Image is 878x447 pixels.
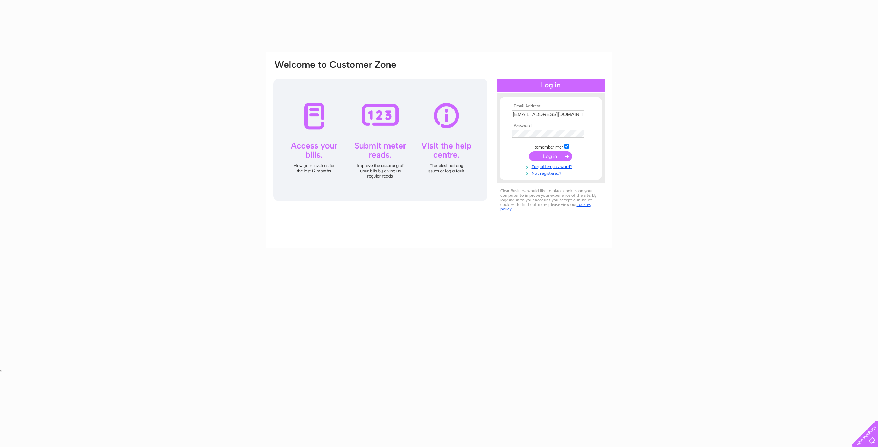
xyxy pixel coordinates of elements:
[497,185,605,215] div: Clear Business would like to place cookies on your computer to improve your experience of the sit...
[512,163,591,170] a: Forgotten password?
[529,151,572,161] input: Submit
[512,170,591,176] a: Not registered?
[500,202,591,211] a: cookies policy
[510,104,591,109] th: Email Address:
[510,143,591,150] td: Remember me?
[510,123,591,128] th: Password:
